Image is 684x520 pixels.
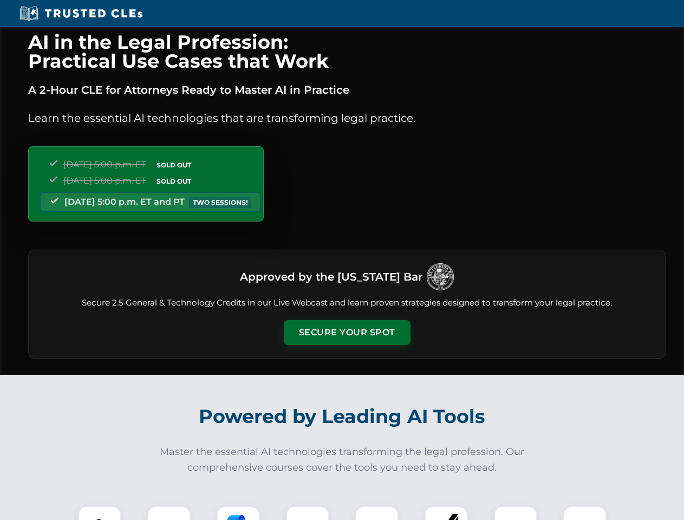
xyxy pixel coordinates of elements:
img: Trusted CLEs [16,5,146,22]
h3: Approved by the [US_STATE] Bar [240,267,422,287]
p: A 2-Hour CLE for Attorneys Ready to Master AI in Practice [28,81,666,99]
span: SOLD OUT [153,159,195,171]
button: Secure Your Spot [284,320,411,345]
h1: AI in the Legal Profession: Practical Use Cases that Work [28,32,666,70]
p: Secure 2.5 General & Technology Credits in our Live Webcast and learn proven strategies designed ... [42,297,653,309]
p: Learn the essential AI technologies that are transforming legal practice. [28,109,666,127]
span: [DATE] 5:00 p.m. ET [63,159,146,170]
h2: Powered by Leading AI Tools [42,398,642,435]
span: [DATE] 5:00 p.m. ET [63,175,146,186]
p: Master the essential AI technologies transforming the legal profession. Our comprehensive courses... [153,444,532,476]
span: SOLD OUT [153,175,195,187]
img: Logo [427,263,454,290]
